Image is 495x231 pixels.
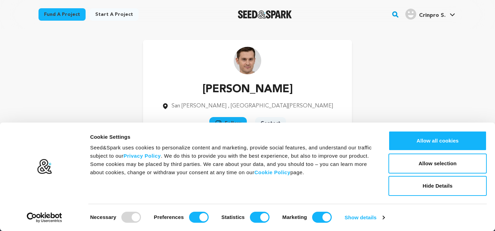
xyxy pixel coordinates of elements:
div: Seed&Spark uses cookies to personalize content and marketing, provide social features, and unders... [90,144,373,177]
span: Crinpro S. [419,13,445,18]
button: Follow [209,117,247,129]
a: Fund a project [38,8,86,21]
a: Start a project [90,8,139,21]
div: Cookie Settings [90,133,373,141]
img: logo [37,159,52,175]
button: Allow all cookies [388,131,487,151]
button: Allow selection [388,154,487,174]
span: , [GEOGRAPHIC_DATA][PERSON_NAME] [228,103,333,109]
strong: Preferences [154,214,184,220]
strong: Statistics [221,214,245,220]
button: Hide Details [388,176,487,196]
a: Cookie Policy [254,169,290,175]
span: San [PERSON_NAME] [172,103,227,109]
strong: Necessary [90,214,116,220]
a: Show details [345,212,385,223]
a: Usercentrics Cookiebot - opens in a new window [14,212,75,223]
p: [PERSON_NAME] [162,81,333,98]
img: user.png [405,9,416,20]
strong: Marketing [282,214,307,220]
button: Contact [255,117,286,129]
div: Crinpro S.'s Profile [405,9,445,20]
a: Crinpro S.'s Profile [404,7,456,20]
img: Seed&Spark Logo Dark Mode [238,10,292,19]
img: https://seedandspark-static.s3.us-east-2.amazonaws.com/images/User/001/940/855/medium/ceo-coder.j... [234,47,261,74]
span: Crinpro S.'s Profile [404,7,456,22]
a: Seed&Spark Homepage [238,10,292,19]
a: Privacy Policy [123,153,161,159]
